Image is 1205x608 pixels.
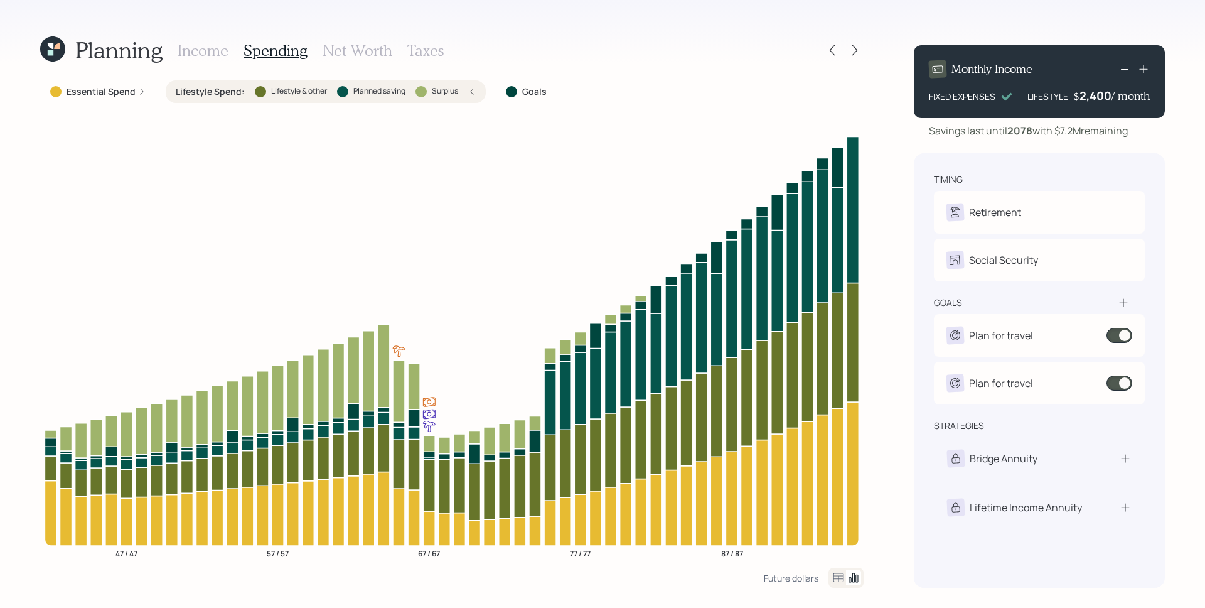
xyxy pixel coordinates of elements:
[969,205,1021,220] div: Retirement
[970,451,1037,466] div: Bridge Annuity
[721,548,743,558] tspan: 87 / 87
[934,420,984,432] div: strategies
[407,41,444,60] h3: Taxes
[75,36,163,63] h1: Planning
[267,548,289,558] tspan: 57 / 57
[969,252,1038,268] div: Social Security
[353,86,405,97] label: Planned saving
[970,500,1082,515] div: Lifetime Income Annuity
[178,41,228,60] h3: Income
[951,62,1032,76] h4: Monthly Income
[1073,89,1079,103] h4: $
[1007,124,1032,138] b: 2078
[418,548,440,558] tspan: 67 / 67
[271,86,327,97] label: Lifestyle & other
[176,85,245,98] label: Lifestyle Spend :
[929,123,1128,138] div: Savings last until with $7.2M remaining
[1111,89,1150,103] h4: / month
[115,548,137,558] tspan: 47 / 47
[1027,90,1068,103] div: LIFESTYLE
[244,41,308,60] h3: Spending
[323,41,392,60] h3: Net Worth
[522,85,547,98] label: Goals
[969,376,1033,391] div: Plan for travel
[67,85,136,98] label: Essential Spend
[934,296,962,309] div: goals
[570,548,591,558] tspan: 77 / 77
[764,572,818,584] div: Future dollars
[432,86,458,97] label: Surplus
[1079,88,1111,103] div: 2,400
[929,90,995,103] div: FIXED EXPENSES
[934,173,963,186] div: timing
[969,328,1033,343] div: Plan for travel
